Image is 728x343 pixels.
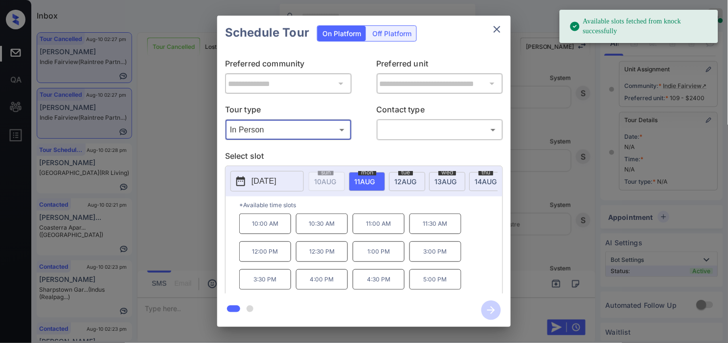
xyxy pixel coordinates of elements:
[225,104,352,119] p: Tour type
[389,172,425,191] div: date-select
[394,177,416,186] span: 12 AUG
[476,298,507,323] button: btn-next
[318,26,366,41] div: On Platform
[487,20,507,39] button: close
[438,170,456,175] span: wed
[409,269,461,290] p: 5:00 PM
[353,269,405,290] p: 4:30 PM
[239,241,291,262] p: 12:00 PM
[227,122,349,138] div: In Person
[469,172,505,191] div: date-select
[478,170,493,175] span: thu
[353,241,405,262] p: 1:00 PM
[296,241,348,262] p: 12:30 PM
[475,177,497,186] span: 14 AUG
[377,58,503,73] p: Preferred unit
[377,104,503,119] p: Contact type
[398,170,413,175] span: tue
[349,172,385,191] div: date-select
[409,214,461,234] p: 11:30 AM
[409,241,461,262] p: 3:00 PM
[296,269,348,290] p: 4:00 PM
[225,58,352,73] p: Preferred community
[353,214,405,234] p: 11:00 AM
[429,172,465,191] div: date-select
[239,214,291,234] p: 10:00 AM
[367,26,416,41] div: Off Platform
[569,13,710,40] div: Available slots fetched from knock successfully
[251,175,276,187] p: [DATE]
[225,150,503,166] p: Select slot
[239,196,502,214] p: *Available time slots
[239,269,291,290] p: 3:30 PM
[217,16,317,50] h2: Schedule Tour
[230,171,304,192] button: [DATE]
[296,214,348,234] p: 10:30 AM
[354,177,375,186] span: 11 AUG
[358,170,376,175] span: mon
[434,177,456,186] span: 13 AUG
